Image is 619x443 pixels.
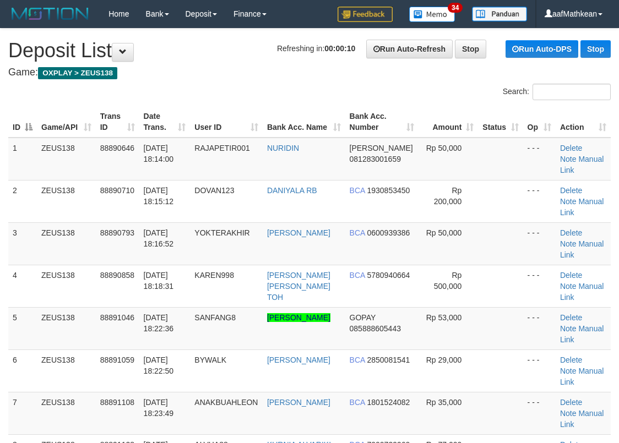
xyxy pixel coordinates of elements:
td: 1 [8,138,37,181]
span: YOKTERAKHIR [194,228,249,237]
span: [DATE] 18:23:49 [144,398,174,418]
span: 88891108 [100,398,134,407]
span: DOVAN123 [194,186,234,195]
td: ZEUS138 [37,180,96,222]
span: 88890710 [100,186,134,195]
th: Status: activate to sort column ascending [478,106,523,138]
a: Run Auto-Refresh [366,40,453,58]
span: BYWALK [194,356,226,364]
span: Copy 1801524082 to clipboard [367,398,410,407]
span: 88890646 [100,144,134,152]
td: 6 [8,349,37,392]
h4: Game: [8,67,611,78]
span: [DATE] 18:14:00 [144,144,174,163]
span: Copy 5780940664 to clipboard [367,271,410,280]
span: [DATE] 18:15:12 [144,186,174,206]
span: Rp 35,000 [426,398,462,407]
h1: Deposit List [8,40,611,62]
a: Delete [560,398,582,407]
input: Search: [533,84,611,100]
img: Feedback.jpg [338,7,393,22]
td: - - - [523,392,556,434]
a: Note [560,282,577,291]
td: ZEUS138 [37,349,96,392]
td: 3 [8,222,37,265]
img: panduan.png [472,7,527,21]
a: Manual Link [560,324,604,344]
span: GOPAY [350,313,376,322]
strong: 00:00:10 [324,44,355,53]
a: Delete [560,228,582,237]
img: Button%20Memo.svg [409,7,455,22]
a: Manual Link [560,197,604,217]
a: Delete [560,356,582,364]
span: 88891059 [100,356,134,364]
span: ANAKBUAHLEON [194,398,258,407]
span: 34 [448,3,463,13]
span: BCA [350,271,365,280]
td: ZEUS138 [37,392,96,434]
td: 4 [8,265,37,307]
a: Manual Link [560,239,604,259]
span: [DATE] 18:22:50 [144,356,174,375]
span: BCA [350,398,365,407]
span: KAREN998 [194,271,234,280]
span: 88890793 [100,228,134,237]
td: ZEUS138 [37,222,96,265]
a: Delete [560,313,582,322]
a: Manual Link [560,409,604,429]
th: Bank Acc. Number: activate to sort column ascending [345,106,419,138]
td: ZEUS138 [37,138,96,181]
td: - - - [523,222,556,265]
a: Stop [455,40,486,58]
td: 5 [8,307,37,349]
a: Delete [560,186,582,195]
th: Bank Acc. Name: activate to sort column ascending [263,106,345,138]
a: Stop [580,40,611,58]
a: Note [560,409,577,418]
td: - - - [523,349,556,392]
span: BCA [350,228,365,237]
a: [PERSON_NAME] [267,313,330,322]
span: [DATE] 18:22:36 [144,313,174,333]
a: [PERSON_NAME] [267,228,330,237]
th: Trans ID: activate to sort column ascending [96,106,139,138]
span: Rp 53,000 [426,313,462,322]
span: BCA [350,356,365,364]
a: Note [560,239,577,248]
a: Delete [560,271,582,280]
a: Manual Link [560,155,604,174]
a: Manual Link [560,367,604,386]
a: Note [560,367,577,375]
span: Copy 2850081541 to clipboard [367,356,410,364]
span: 88890858 [100,271,134,280]
span: 88891046 [100,313,134,322]
span: [DATE] 18:18:31 [144,271,174,291]
a: NURIDIN [267,144,299,152]
th: User ID: activate to sort column ascending [190,106,263,138]
td: - - - [523,265,556,307]
a: [PERSON_NAME] [267,356,330,364]
td: - - - [523,307,556,349]
td: - - - [523,138,556,181]
span: [DATE] 18:16:52 [144,228,174,248]
a: Run Auto-DPS [506,40,578,58]
th: Op: activate to sort column ascending [523,106,556,138]
a: Note [560,155,577,163]
span: SANFANG8 [194,313,236,322]
a: [PERSON_NAME] [267,398,330,407]
span: Copy 1930853450 to clipboard [367,186,410,195]
a: Note [560,324,577,333]
span: Rp 29,000 [426,356,462,364]
th: Amount: activate to sort column ascending [419,106,479,138]
a: DANIYALA RB [267,186,317,195]
td: - - - [523,180,556,222]
th: Date Trans.: activate to sort column ascending [139,106,191,138]
a: Manual Link [560,282,604,302]
span: Copy 085888605443 to clipboard [350,324,401,333]
label: Search: [503,84,611,100]
span: Rp 200,000 [434,186,462,206]
td: 2 [8,180,37,222]
span: Rp 50,000 [426,144,462,152]
th: ID: activate to sort column descending [8,106,37,138]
